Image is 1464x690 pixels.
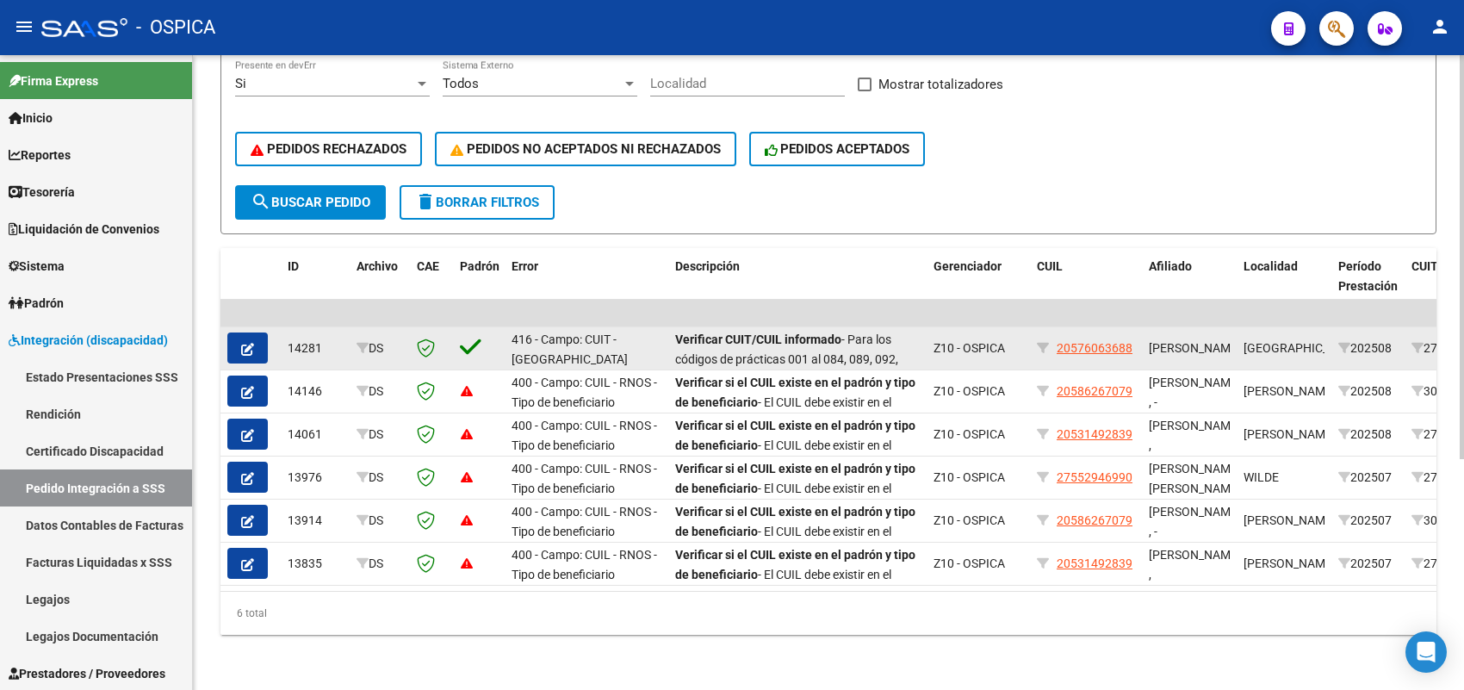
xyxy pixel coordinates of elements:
[288,259,299,273] span: ID
[675,333,917,444] span: - Para los códigos de prácticas 001 al 084, 089, 092, 093 y 094, el CUIT no se encuentra inscript...
[1057,556,1132,570] span: 20531492839
[460,259,499,273] span: Padrón
[1149,376,1241,409] span: [PERSON_NAME] , -
[357,468,403,488] div: DS
[435,132,736,166] button: PEDIDOS NO ACEPTADOS NI RECHAZADOS
[1430,16,1450,37] mat-icon: person
[14,16,34,37] mat-icon: menu
[1244,259,1298,273] span: Localidad
[9,183,75,202] span: Tesorería
[9,71,98,90] span: Firma Express
[357,339,403,358] div: DS
[675,505,915,538] strong: Verificar si el CUIL existe en el padrón y tipo de beneficiario
[410,248,453,324] datatable-header-cell: CAE
[1149,505,1241,538] span: [PERSON_NAME] , -
[251,141,406,157] span: PEDIDOS RECHAZADOS
[675,505,915,597] span: - El CUIL debe existir en el padrón de la Obra Social, y no debe ser del tipo beneficiario adhere...
[1149,548,1241,581] span: [PERSON_NAME] ,
[288,382,343,401] div: 14146
[9,294,64,313] span: Padrón
[9,664,165,683] span: Prestadores / Proveedores
[1405,631,1447,673] div: Open Intercom Messenger
[1411,259,1438,273] span: CUIT
[878,74,1003,95] span: Mostrar totalizadores
[512,462,657,495] span: 400 - Campo: CUIL - RNOS - Tipo de beneficiario
[1244,513,1336,527] span: [PERSON_NAME]
[1057,384,1132,398] span: 20586267079
[235,185,386,220] button: Buscar Pedido
[512,333,628,366] span: 416 - Campo: CUIT - [GEOGRAPHIC_DATA]
[1331,248,1405,324] datatable-header-cell: Período Prestación
[1338,511,1398,531] div: 202507
[136,9,215,47] span: - OSPICA
[9,220,159,239] span: Liquidación de Convenios
[505,248,668,324] datatable-header-cell: Error
[934,556,1005,570] span: Z10 - OSPICA
[288,511,343,531] div: 13914
[415,195,539,210] span: Borrar Filtros
[235,132,422,166] button: PEDIDOS RECHAZADOS
[749,132,926,166] button: PEDIDOS ACEPTADOS
[1244,427,1336,441] span: [PERSON_NAME]
[357,554,403,574] div: DS
[1244,341,1360,355] span: [GEOGRAPHIC_DATA]
[675,376,915,409] strong: Verificar si el CUIL existe en el padrón y tipo de beneficiario
[1244,470,1279,484] span: WILDE
[415,191,436,212] mat-icon: delete
[357,259,398,273] span: Archivo
[9,331,168,350] span: Integración (discapacidad)
[675,419,915,511] span: - El CUIL debe existir en el padrón de la Obra Social, y no debe ser del tipo beneficiario adhere...
[675,333,841,346] strong: Verificar CUIT/CUIL informado
[675,548,915,581] strong: Verificar si el CUIL existe en el padrón y tipo de beneficiario
[450,141,721,157] span: PEDIDOS NO ACEPTADOS NI RECHAZADOS
[1338,259,1398,293] span: Período Prestación
[512,548,657,581] span: 400 - Campo: CUIL - RNOS - Tipo de beneficiario
[675,259,740,273] span: Descripción
[927,248,1030,324] datatable-header-cell: Gerenciador
[400,185,555,220] button: Borrar Filtros
[220,592,1436,635] div: 6 total
[251,195,370,210] span: Buscar Pedido
[1057,470,1132,484] span: 27552946990
[1338,339,1398,358] div: 202508
[675,376,915,468] span: - El CUIL debe existir en el padrón de la Obra Social, y no debe ser del tipo beneficiario adhere...
[235,76,246,91] span: Si
[1149,259,1192,273] span: Afiliado
[1149,419,1241,452] span: [PERSON_NAME] ,
[1037,259,1063,273] span: CUIL
[512,259,538,273] span: Error
[1149,462,1244,495] span: [PERSON_NAME], [PERSON_NAME]
[934,513,1005,527] span: Z10 - OSPICA
[675,462,915,554] span: - El CUIL debe existir en el padrón de la Obra Social, y no debe ser del tipo beneficiario adhere...
[1338,425,1398,444] div: 202508
[417,259,439,273] span: CAE
[357,511,403,531] div: DS
[1244,384,1336,398] span: [PERSON_NAME]
[1149,341,1241,355] span: [PERSON_NAME]
[357,382,403,401] div: DS
[357,425,403,444] div: DS
[512,505,657,538] span: 400 - Campo: CUIL - RNOS - Tipo de beneficiario
[1244,556,1336,570] span: [PERSON_NAME]
[288,468,343,488] div: 13976
[1237,248,1331,324] datatable-header-cell: Localidad
[1030,248,1142,324] datatable-header-cell: CUIL
[934,341,1005,355] span: Z10 - OSPICA
[281,248,350,324] datatable-header-cell: ID
[512,376,657,409] span: 400 - Campo: CUIL - RNOS - Tipo de beneficiario
[934,384,1005,398] span: Z10 - OSPICA
[675,419,915,452] strong: Verificar si el CUIL existe en el padrón y tipo de beneficiario
[9,257,65,276] span: Sistema
[1057,427,1132,441] span: 20531492839
[288,339,343,358] div: 14281
[934,259,1002,273] span: Gerenciador
[512,419,657,452] span: 400 - Campo: CUIL - RNOS - Tipo de beneficiario
[9,146,71,165] span: Reportes
[675,548,915,640] span: - El CUIL debe existir en el padrón de la Obra Social, y no debe ser del tipo beneficiario adhere...
[668,248,927,324] datatable-header-cell: Descripción
[350,248,410,324] datatable-header-cell: Archivo
[675,462,915,495] strong: Verificar si el CUIL existe en el padrón y tipo de beneficiario
[9,109,53,127] span: Inicio
[443,76,479,91] span: Todos
[1338,382,1398,401] div: 202508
